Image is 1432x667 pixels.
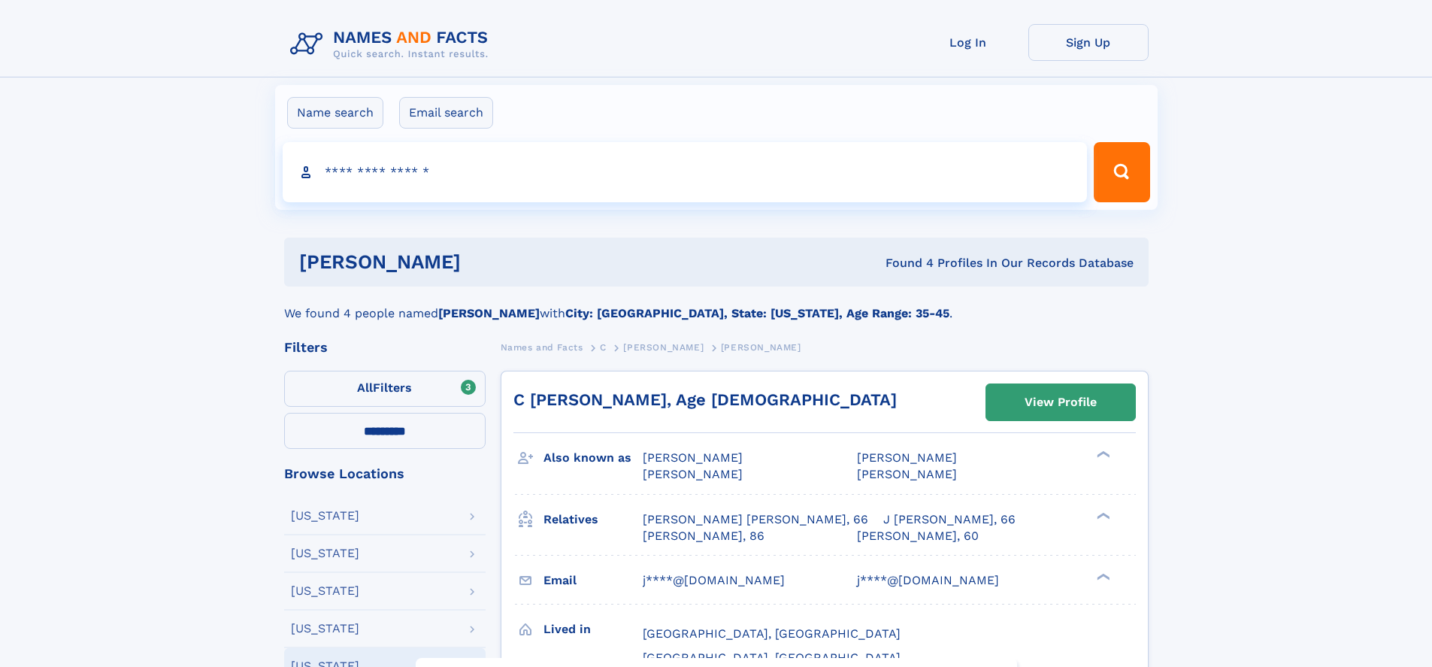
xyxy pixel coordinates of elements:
[357,380,373,395] span: All
[1093,450,1111,459] div: ❯
[857,450,957,465] span: [PERSON_NAME]
[291,623,359,635] div: [US_STATE]
[1025,385,1097,420] div: View Profile
[908,24,1028,61] a: Log In
[673,255,1134,271] div: Found 4 Profiles In Our Records Database
[643,626,901,641] span: [GEOGRAPHIC_DATA], [GEOGRAPHIC_DATA]
[284,24,501,65] img: Logo Names and Facts
[857,467,957,481] span: [PERSON_NAME]
[643,528,764,544] a: [PERSON_NAME], 86
[543,617,643,642] h3: Lived in
[1093,571,1111,581] div: ❯
[291,547,359,559] div: [US_STATE]
[543,445,643,471] h3: Also known as
[623,338,704,356] a: [PERSON_NAME]
[291,510,359,522] div: [US_STATE]
[883,511,1016,528] a: J [PERSON_NAME], 66
[857,528,979,544] a: [PERSON_NAME], 60
[287,97,383,129] label: Name search
[643,467,743,481] span: [PERSON_NAME]
[284,371,486,407] label: Filters
[600,342,607,353] span: C
[284,287,1149,323] div: We found 4 people named with .
[643,511,868,528] a: [PERSON_NAME] [PERSON_NAME], 66
[1093,511,1111,520] div: ❯
[623,342,704,353] span: [PERSON_NAME]
[513,390,897,409] a: C [PERSON_NAME], Age [DEMOGRAPHIC_DATA]
[501,338,583,356] a: Names and Facts
[1094,142,1149,202] button: Search Button
[721,342,801,353] span: [PERSON_NAME]
[438,306,540,320] b: [PERSON_NAME]
[565,306,949,320] b: City: [GEOGRAPHIC_DATA], State: [US_STATE], Age Range: 35-45
[1028,24,1149,61] a: Sign Up
[284,341,486,354] div: Filters
[986,384,1135,420] a: View Profile
[399,97,493,129] label: Email search
[283,142,1088,202] input: search input
[284,467,486,481] div: Browse Locations
[600,338,607,356] a: C
[299,253,674,271] h1: [PERSON_NAME]
[643,450,743,465] span: [PERSON_NAME]
[543,568,643,593] h3: Email
[291,585,359,597] div: [US_STATE]
[643,650,901,665] span: [GEOGRAPHIC_DATA], [GEOGRAPHIC_DATA]
[543,507,643,532] h3: Relatives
